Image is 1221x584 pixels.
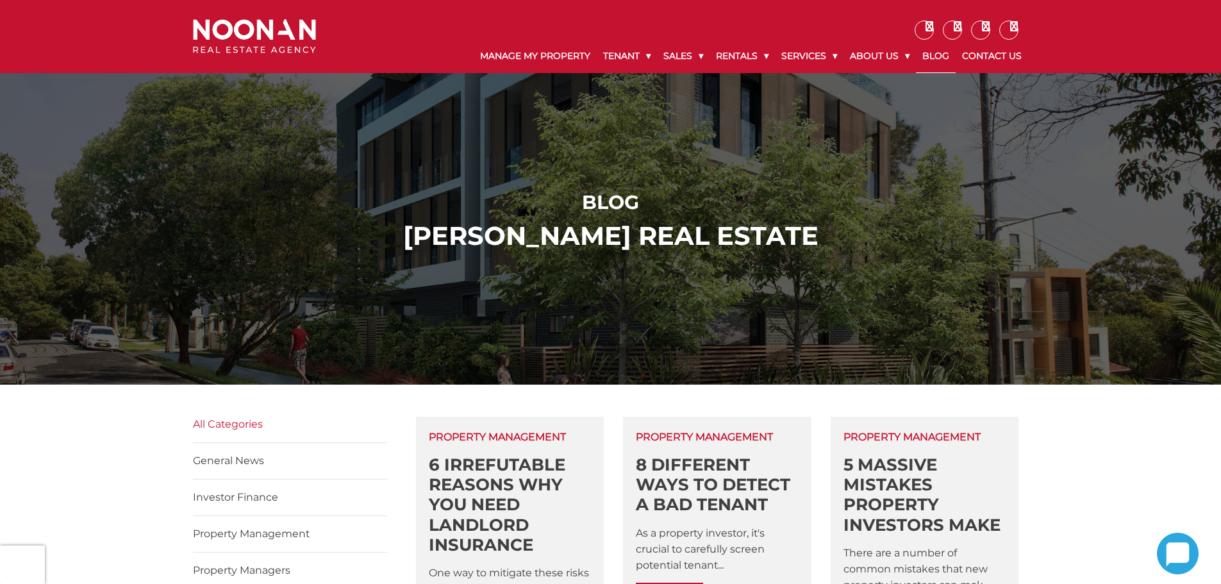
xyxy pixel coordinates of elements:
a: Contact Us [956,40,1028,72]
img: Noonan Real Estate Agency [193,19,316,53]
span: Property Management [636,430,773,445]
a: Property Management [193,528,310,540]
h2: [PERSON_NAME] ReaL Estate [196,221,1025,251]
a: General News [193,455,264,467]
span: As a property investor, it's crucial to carefully screen potential tenant... [636,527,765,571]
a: Services [775,40,843,72]
a: Rentals [710,40,775,72]
h2: 8 Different Ways to Detect a Bad Tenant [636,455,798,515]
a: Manage My Property [474,40,597,72]
a: All Categories [193,418,263,430]
a: Sales [657,40,710,72]
h1: Blog [196,191,1025,214]
span: Property Management [843,430,981,445]
h2: 6 Irrefutable Reasons Why You Need Landlord Insurance [429,455,591,555]
a: Tenant [597,40,657,72]
h2: 5 Massive Mistakes Property Investors Make [843,455,1006,535]
a: Investor Finance [193,491,278,503]
a: Blog [916,40,956,73]
span: Property Management [429,430,566,445]
a: Property Managers [193,564,290,576]
a: About Us [843,40,916,72]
